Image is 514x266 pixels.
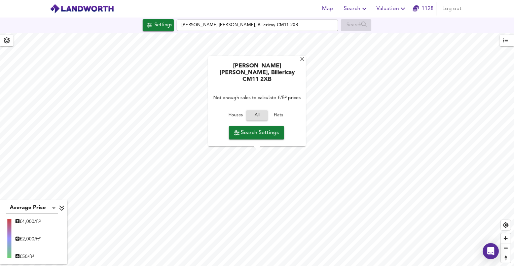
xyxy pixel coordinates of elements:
[250,112,264,120] span: All
[143,19,174,31] div: Click to configure Search Settings
[177,20,338,31] input: Enter a location...
[225,110,246,121] button: Houses
[376,4,407,13] span: Valuation
[501,233,511,243] button: Zoom in
[15,253,41,260] div: £ 50/ft²
[341,19,371,31] div: Enable a Source before running a Search
[320,4,336,13] span: Map
[412,2,434,15] button: 1128
[229,126,284,139] button: Search Settings
[50,4,114,14] img: logo
[246,110,268,121] button: All
[269,112,288,120] span: Flats
[212,63,302,87] div: [PERSON_NAME] [PERSON_NAME], Billericay CM11 2XB
[226,112,245,120] span: Houses
[341,2,371,15] button: Search
[234,128,279,137] span: Search Settings
[212,87,302,108] div: Not enough sales to calculate £/ft² prices
[374,2,410,15] button: Valuation
[344,4,368,13] span: Search
[440,2,464,15] button: Log out
[317,2,338,15] button: Map
[413,4,434,13] a: 1128
[15,218,41,225] div: £ 4,000/ft²
[442,4,462,13] span: Log out
[501,253,511,263] button: Reset bearing to north
[299,57,305,63] div: X
[154,21,172,30] div: Settings
[6,203,58,213] div: Average Price
[268,110,289,121] button: Flats
[15,236,41,242] div: £ 2,000/ft²
[501,220,511,230] button: Find my location
[501,243,511,253] button: Zoom out
[483,243,499,259] div: Open Intercom Messenger
[143,19,174,31] button: Settings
